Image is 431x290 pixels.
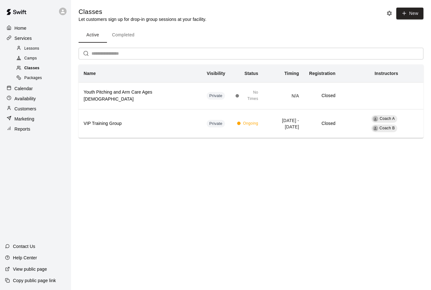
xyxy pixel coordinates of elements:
[15,44,71,53] a: Lessons
[15,35,32,41] p: Services
[79,65,423,138] table: simple table
[5,94,66,103] a: Availability
[24,46,39,52] span: Lessons
[15,116,34,122] p: Marketing
[24,75,42,81] span: Packages
[241,89,258,102] span: No Times
[5,23,66,33] a: Home
[15,74,68,83] div: Packages
[5,34,66,43] a: Services
[15,73,71,83] a: Packages
[79,16,206,22] p: Let customers sign up for drop-in group sessions at your facility.
[5,104,66,114] a: Customers
[309,92,335,99] h6: Closed
[79,8,206,16] h5: Classes
[375,71,398,76] b: Instructors
[309,71,335,76] b: Registration
[15,64,71,73] a: Classes
[243,120,258,127] span: Ongoing
[84,120,197,127] h6: VIP Training Group
[15,106,36,112] p: Customers
[15,96,36,102] p: Availability
[396,8,423,19] button: New
[107,28,139,43] button: Completed
[373,126,378,131] div: Coach B
[13,277,56,284] p: Copy public page link
[380,116,395,121] span: Coach A
[5,124,66,134] a: Reports
[84,71,96,76] b: Name
[13,243,35,250] p: Contact Us
[79,28,107,43] button: Active
[15,85,33,92] p: Calendar
[245,71,258,76] b: Status
[207,93,225,99] span: Private
[13,266,47,272] p: View public page
[309,120,335,127] h6: Closed
[207,92,225,100] div: This service is hidden, and can only be accessed via a direct link
[13,255,37,261] p: Help Center
[84,89,197,103] h6: Youth Pitching and Arm Care Ages [DEMOGRAPHIC_DATA]
[373,116,378,122] div: Coach A
[5,84,66,93] a: Calendar
[15,64,68,73] div: Classes
[284,71,299,76] b: Timing
[263,82,304,109] td: N/A
[15,54,68,63] div: Camps
[207,71,225,76] b: Visibility
[385,9,394,18] button: Classes settings
[380,126,395,130] span: Coach B
[15,126,30,132] p: Reports
[24,55,37,62] span: Camps
[5,114,66,124] a: Marketing
[207,121,225,127] span: Private
[207,120,225,127] div: This service is hidden, and can only be accessed via a direct link
[15,44,68,53] div: Lessons
[263,109,304,138] td: [DATE] - [DATE]
[15,25,27,31] p: Home
[15,53,71,63] a: Camps
[24,65,39,71] span: Classes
